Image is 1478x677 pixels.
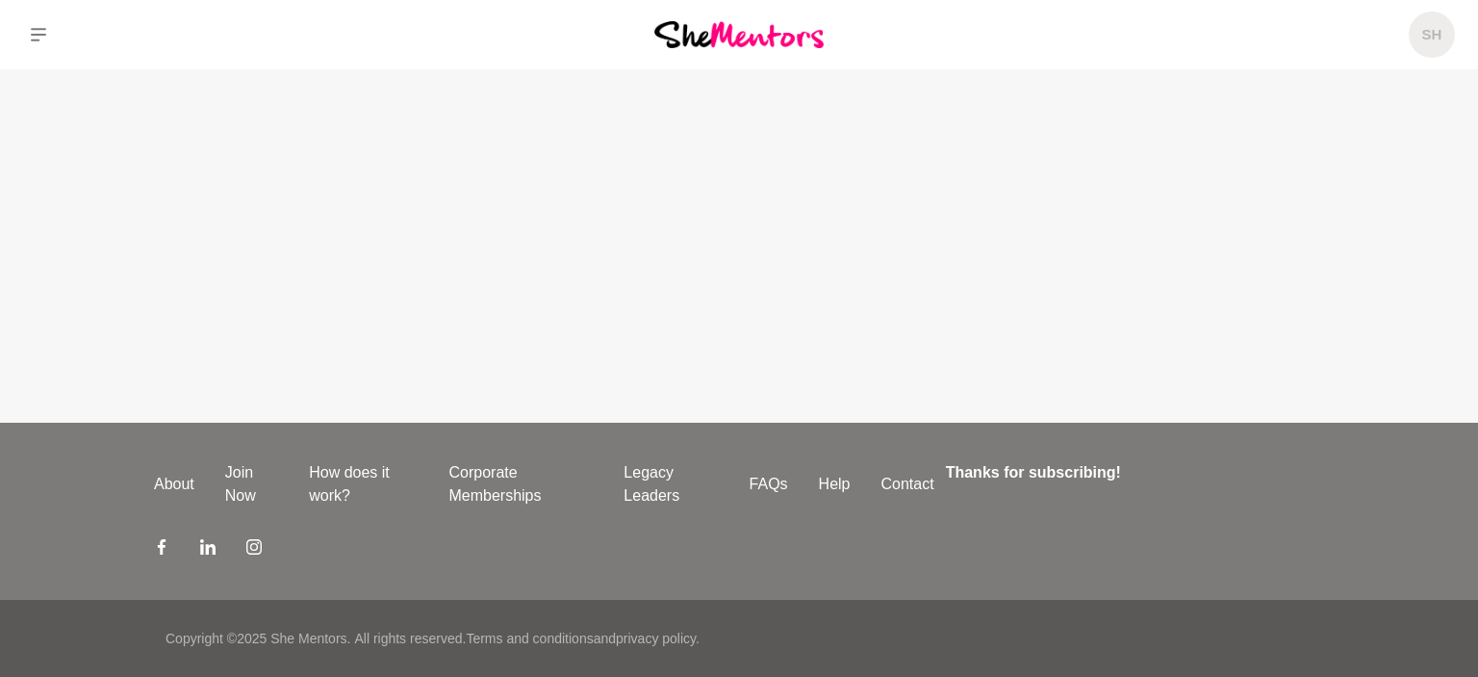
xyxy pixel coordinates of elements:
img: She Mentors Logo [654,21,824,47]
a: Help [803,473,866,496]
a: Join Now [210,461,293,508]
a: Facebook [154,538,169,561]
a: Instagram [246,538,262,561]
a: LinkedIn [200,538,216,561]
a: Legacy Leaders [608,461,733,508]
p: All rights reserved. and . [354,629,699,649]
a: How does it work? [293,461,433,508]
a: FAQs [734,473,803,496]
a: About [139,473,210,496]
p: Copyright © 2025 She Mentors . [166,629,350,649]
a: Corporate Memberships [433,461,608,508]
h5: SH [1422,26,1442,44]
h4: Thanks for subscribing! [946,461,1312,484]
a: Contact [866,473,950,496]
a: SH [1409,12,1455,58]
a: Terms and conditions [466,631,593,646]
a: privacy policy [616,631,696,646]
